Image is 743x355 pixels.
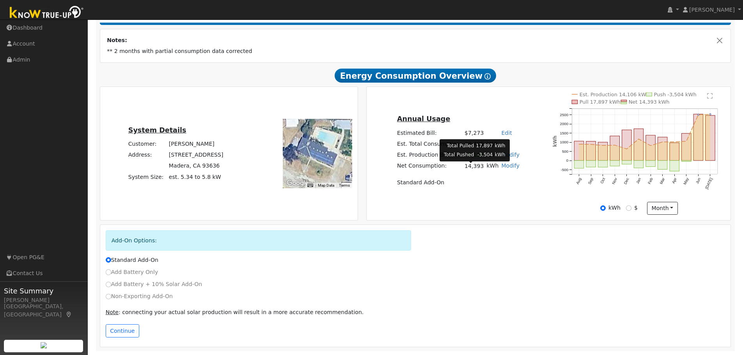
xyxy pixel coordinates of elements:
text: -500 [561,168,569,172]
circle: onclick="" [698,114,699,116]
rect: onclick="" [646,161,655,167]
td: [PERSON_NAME] [167,139,225,150]
a: Map [66,311,73,318]
rect: onclick="" [682,134,691,161]
td: System Size: [127,171,167,182]
td: kWh [485,161,500,172]
rect: onclick="" [622,130,631,161]
input: Standard Add-On [106,257,111,263]
span: [PERSON_NAME] [689,7,735,13]
rect: onclick="" [646,135,655,161]
td: Total Pushed [443,151,474,159]
text: Pull 17,897 kWh [580,99,621,105]
label: Non-Exporting Add-On [106,292,173,300]
a: Modify [501,162,520,169]
text: Dec [623,177,630,185]
rect: onclick="" [706,116,715,161]
td: 14,393 [463,161,485,172]
text:  [707,93,713,99]
label: Add Battery + 10% Solar Add-On [106,280,202,288]
td: kWh [494,151,505,159]
td: $7,273 [463,127,485,138]
rect: onclick="" [610,161,619,166]
circle: onclick="" [638,138,640,140]
circle: onclick="" [578,143,580,145]
td: ** 2 months with partial consumption data corrected [106,46,725,57]
u: Annual Usage [397,115,450,123]
text: 1500 [560,131,569,135]
button: Continue [106,324,139,337]
label: Standard Add-On [106,256,158,264]
td: [STREET_ADDRESS] [167,150,225,161]
text: Push -3,504 kWh [654,92,697,97]
rect: onclick="" [693,114,703,161]
td: Madera, CA 93636 [167,161,225,171]
div: [GEOGRAPHIC_DATA], [GEOGRAPHIC_DATA] [4,302,83,319]
input: Add Battery Only [106,269,111,275]
u: System Details [128,126,186,134]
text: 0 [566,159,569,163]
button: Map Data [318,183,334,188]
text: 2000 [560,122,569,126]
a: Terms (opens in new tab) [339,183,350,187]
td: Est. Production Before: [395,149,463,161]
circle: onclick="" [686,141,687,142]
text: Jan [635,177,642,185]
rect: onclick="" [574,161,583,168]
rect: onclick="" [586,141,596,161]
span: Site Summary [4,286,83,296]
rect: onclick="" [670,143,679,161]
rect: onclick="" [634,161,643,168]
rect: onclick="" [634,129,643,161]
circle: onclick="" [614,145,616,146]
input: Non-Exporting Add-On [106,294,111,299]
a: Open this area in Google Maps (opens a new window) [285,178,310,188]
td: Est. Total Consumption: [395,138,463,149]
text: Feb [647,177,654,185]
circle: onclick="" [650,145,651,147]
rect: onclick="" [670,161,679,171]
button: Close [716,36,724,44]
label: Add Battery Only [106,268,158,276]
circle: onclick="" [674,141,676,143]
label: kWh [608,204,621,212]
span: est. 5.34 to 5.8 kW [169,174,221,180]
td: Standard Add-On [395,177,521,188]
text: Net 14,393 kWh [629,99,670,105]
span: : connecting your actual solar production will result in a more accurate recommendation. [106,309,364,315]
text: Aug [575,177,582,185]
button: month [647,202,678,215]
circle: onclick="" [590,144,592,145]
circle: onclick="" [602,145,604,147]
rect: onclick="" [658,161,667,170]
a: Modify [501,152,520,158]
div: [PERSON_NAME] [4,296,83,304]
text: [DATE] [704,177,713,190]
rect: onclick="" [574,141,583,161]
div: Add-On Options: [106,230,411,250]
a: Edit [501,130,512,136]
td: kWh [494,142,505,150]
rect: onclick="" [586,161,596,167]
input: Add Battery + 10% Solar Add-On [106,282,111,287]
rect: onclick="" [598,161,608,167]
td: Customer: [127,139,167,150]
text: Jun [695,177,702,185]
rect: onclick="" [598,142,608,161]
text: 2500 [560,113,569,117]
strong: Notes: [107,37,127,43]
rect: onclick="" [622,161,631,164]
u: Note [106,309,119,315]
rect: onclick="" [682,161,691,162]
rect: onclick="" [658,137,667,161]
text: Oct [599,177,606,184]
img: Google [285,178,310,188]
text: 1000 [560,140,569,145]
text: Sep [587,177,594,185]
i: Show Help [484,73,491,79]
td: Address: [127,150,167,161]
text: Nov [611,177,618,185]
img: retrieve [41,342,47,348]
td: Total Pulled [443,142,474,150]
text: Mar [659,177,666,185]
